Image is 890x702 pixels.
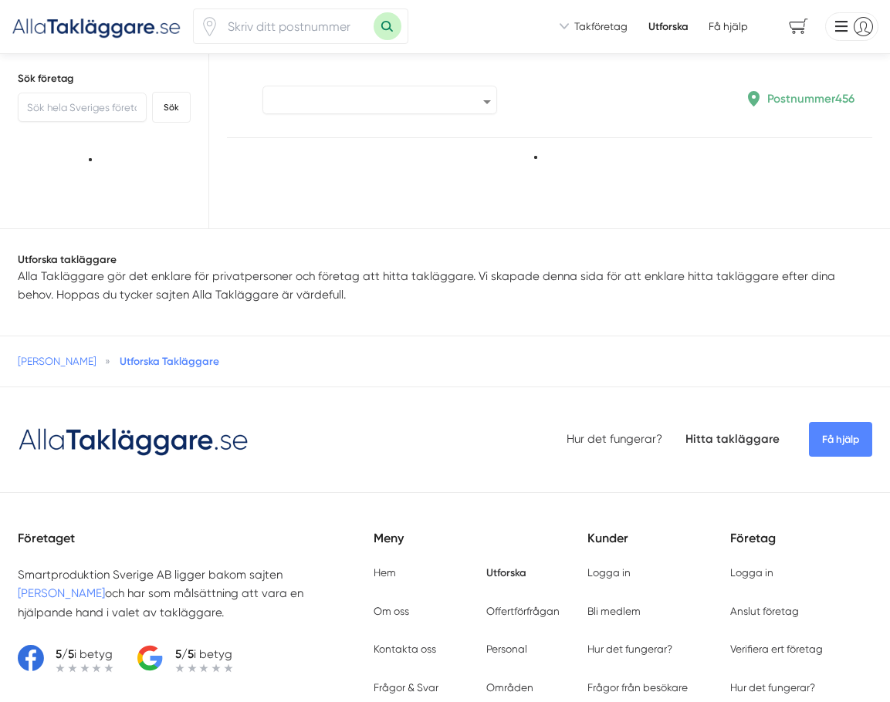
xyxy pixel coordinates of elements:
[18,528,374,565] h5: Företaget
[374,643,436,655] a: Kontakta oss
[778,13,819,40] span: navigation-cart
[152,92,191,123] button: Sök
[18,93,147,122] input: Sök hela Sveriges företag här...
[120,355,219,367] a: Utforska Takläggare
[18,267,872,304] p: Alla Takläggare gör det enklare för privatpersoner och företag att hitta takläggare. Vi skapade d...
[486,566,526,579] a: Utforska
[18,355,96,367] a: [PERSON_NAME]
[587,528,730,565] h5: Kunder
[486,605,560,617] a: Offertförfrågan
[200,17,219,36] span: Klicka för att använda din position.
[587,605,641,617] a: Bli medlem
[18,565,347,621] p: Smartproduktion Sverige AB ligger bakom sajten och har som målsättning att vara en hjälpande hand...
[175,647,194,661] strong: 5/5
[767,89,854,108] p: Postnummer 456
[374,566,396,579] a: Hem
[18,252,872,267] h1: Utforska takläggare
[587,681,688,694] a: Frågor från besökare
[200,17,219,36] svg: Pin / Karta
[18,422,249,457] img: Logotyp Alla Takläggare
[105,354,110,369] span: »
[374,605,409,617] a: Om oss
[18,354,872,369] nav: Breadcrumb
[18,586,105,600] a: [PERSON_NAME]
[486,643,527,655] a: Personal
[730,566,773,579] a: Logga in
[486,681,533,694] a: Områden
[730,528,873,565] h5: Företag
[809,422,872,457] span: Få hjälp
[137,645,233,673] a: 5/5i betyg
[12,14,181,39] img: Alla Takläggare
[219,9,374,43] input: Skriv ditt postnummer
[374,528,587,565] h5: Meny
[587,566,631,579] a: Logga in
[730,643,823,655] a: Verifiera ert företag
[18,645,113,673] a: 5/5i betyg
[587,643,672,655] a: Hur det fungerar?
[18,71,191,86] h5: Sök företag
[374,12,401,40] button: Sök med postnummer
[175,645,233,663] p: i betyg
[648,19,689,34] a: Utforska
[56,645,113,663] p: i betyg
[730,681,815,694] a: Hur det fungerar?
[709,19,748,34] span: Få hjälp
[567,432,662,446] a: Hur det fungerar?
[574,19,628,34] span: Takföretag
[56,647,74,661] strong: 5/5
[374,681,438,694] a: Frågor & Svar
[730,605,799,617] a: Anslut företag
[685,432,780,446] a: Hitta takläggare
